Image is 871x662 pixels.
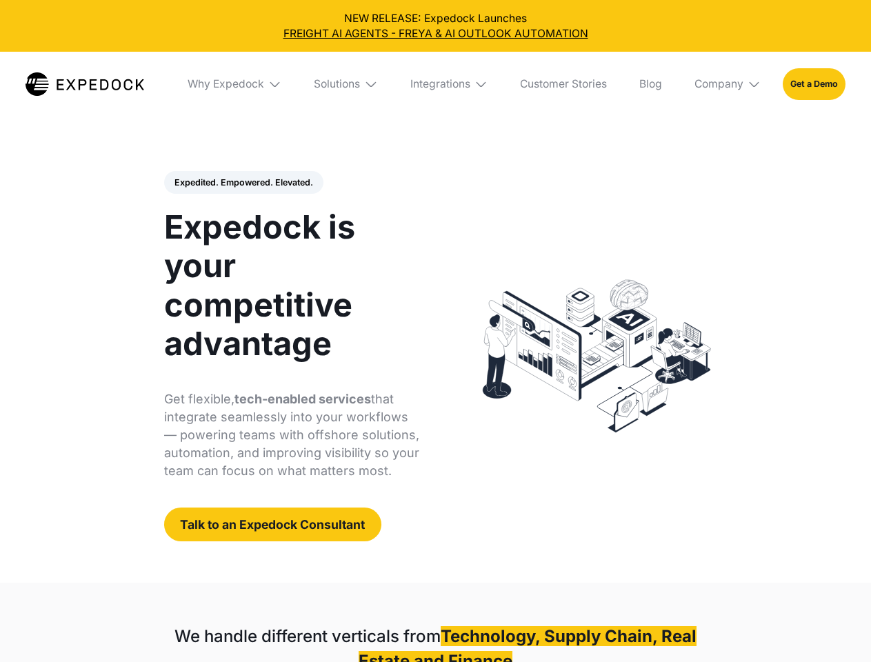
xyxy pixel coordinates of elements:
h1: Expedock is your competitive advantage [164,208,420,363]
a: Talk to an Expedock Consultant [164,508,381,541]
a: Get a Demo [783,68,845,99]
div: Solutions [303,52,389,117]
div: Company [694,77,743,91]
a: Blog [628,52,672,117]
iframe: Chat Widget [802,596,871,662]
strong: tech-enabled services [234,392,371,406]
div: Why Expedock [177,52,292,117]
div: Integrations [399,52,499,117]
p: Get flexible, that integrate seamlessly into your workflows — powering teams with offshore soluti... [164,390,420,480]
div: NEW RELEASE: Expedock Launches [11,11,861,41]
div: Company [683,52,772,117]
a: FREIGHT AI AGENTS - FREYA & AI OUTLOOK AUTOMATION [11,26,861,41]
div: Why Expedock [188,77,264,91]
a: Customer Stories [509,52,617,117]
div: Solutions [314,77,360,91]
div: Integrations [410,77,470,91]
strong: We handle different verticals from [174,626,441,646]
